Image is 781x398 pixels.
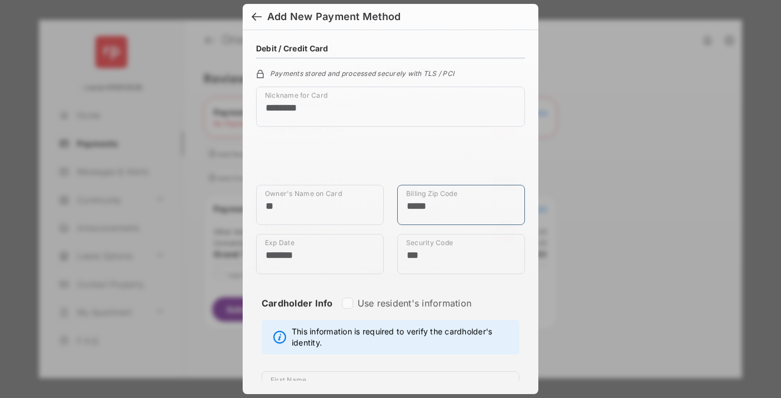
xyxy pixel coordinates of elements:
h4: Debit / Credit Card [256,44,329,53]
iframe: Credit card field [256,136,525,185]
span: This information is required to verify the cardholder's identity. [292,326,513,348]
label: Use resident's information [358,298,471,309]
strong: Cardholder Info [262,298,333,329]
div: Payments stored and processed securely with TLS / PCI [256,68,525,78]
div: Add New Payment Method [267,11,401,23]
